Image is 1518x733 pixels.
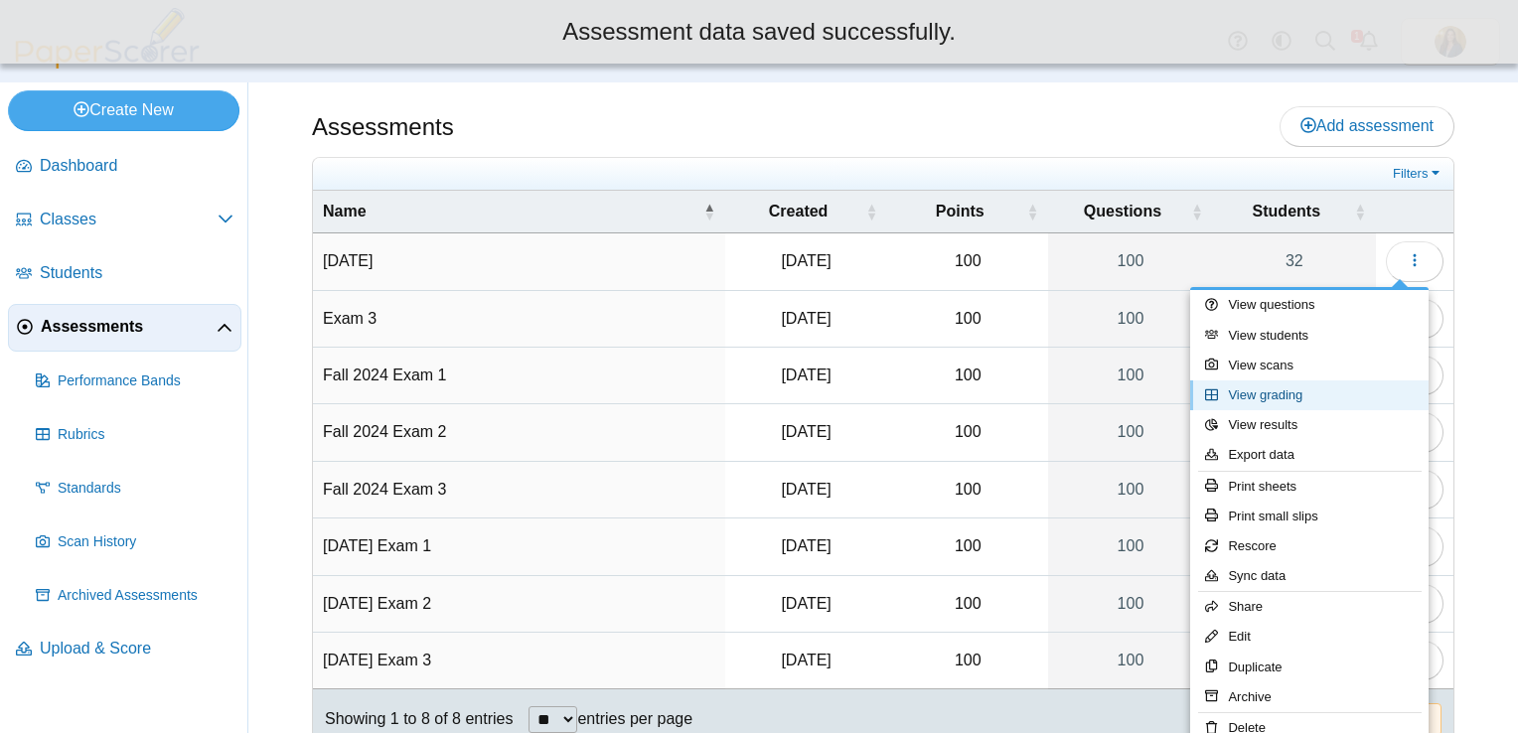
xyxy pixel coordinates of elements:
[1388,164,1448,184] a: Filters
[40,262,233,284] span: Students
[28,358,241,405] a: Performance Bands
[1190,561,1429,591] a: Sync data
[28,572,241,620] a: Archived Assessments
[313,348,725,404] td: Fall 2024 Exam 1
[897,201,1022,222] span: Points
[887,233,1048,290] td: 100
[8,626,241,673] a: Upload & Score
[1190,502,1429,531] a: Print small slips
[887,404,1048,461] td: 100
[313,404,725,461] td: Fall 2024 Exam 2
[781,310,831,327] time: Jul 9, 2024 at 10:29 AM
[1190,592,1429,622] a: Share
[577,710,692,727] label: entries per page
[41,316,217,338] span: Assessments
[1048,462,1212,517] a: 100
[313,233,725,290] td: [DATE]
[323,201,699,222] span: Name
[1213,233,1376,289] a: 32
[8,55,207,72] a: PaperScorer
[887,348,1048,404] td: 100
[887,291,1048,348] td: 100
[1190,440,1429,470] a: Export data
[1190,290,1429,320] a: View questions
[1190,653,1429,682] a: Duplicate
[1026,202,1038,221] span: Points : Activate to sort
[58,371,233,391] span: Performance Bands
[1190,531,1429,561] a: Rescore
[1354,202,1366,221] span: Students : Activate to sort
[1191,202,1203,221] span: Questions : Activate to sort
[313,576,725,633] td: [DATE] Exam 2
[313,633,725,689] td: [DATE] Exam 3
[1048,576,1212,632] a: 100
[865,202,877,221] span: Created : Activate to sort
[781,423,831,440] time: Sep 12, 2024 at 12:18 PM
[1048,633,1212,688] a: 100
[1190,410,1429,440] a: View results
[28,465,241,513] a: Standards
[40,638,233,660] span: Upload & Score
[781,537,831,554] time: Mar 3, 2025 at 12:12 PM
[781,481,831,498] time: Oct 7, 2024 at 11:16 AM
[1190,682,1429,712] a: Archive
[781,366,831,383] time: Aug 30, 2024 at 9:30 AM
[58,586,233,606] span: Archived Assessments
[312,110,454,144] h1: Assessments
[1048,233,1212,289] a: 100
[28,518,241,566] a: Scan History
[8,90,239,130] a: Create New
[1300,117,1434,134] span: Add assessment
[1280,106,1454,146] a: Add assessment
[781,652,831,668] time: Apr 16, 2025 at 9:00 AM
[58,532,233,552] span: Scan History
[15,15,1503,49] div: Assessment data saved successfully.
[1058,201,1186,222] span: Questions
[313,462,725,518] td: Fall 2024 Exam 3
[8,250,241,298] a: Students
[58,425,233,445] span: Rubrics
[1048,518,1212,574] a: 100
[1048,404,1212,460] a: 100
[1190,380,1429,410] a: View grading
[1223,201,1350,222] span: Students
[8,143,241,191] a: Dashboard
[1190,351,1429,380] a: View scans
[40,209,218,230] span: Classes
[781,252,831,269] time: Sep 10, 2025 at 11:26 AM
[1190,472,1429,502] a: Print sheets
[8,304,241,352] a: Assessments
[313,291,725,348] td: Exam 3
[1190,622,1429,652] a: Edit
[781,595,831,612] time: Mar 26, 2025 at 9:25 AM
[8,197,241,244] a: Classes
[887,633,1048,689] td: 100
[887,518,1048,575] td: 100
[28,411,241,459] a: Rubrics
[887,576,1048,633] td: 100
[58,479,233,499] span: Standards
[1048,291,1212,347] a: 100
[40,155,233,177] span: Dashboard
[1048,348,1212,403] a: 100
[1190,321,1429,351] a: View students
[887,462,1048,518] td: 100
[735,201,861,222] span: Created
[703,202,715,221] span: Name : Activate to invert sorting
[313,518,725,575] td: [DATE] Exam 1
